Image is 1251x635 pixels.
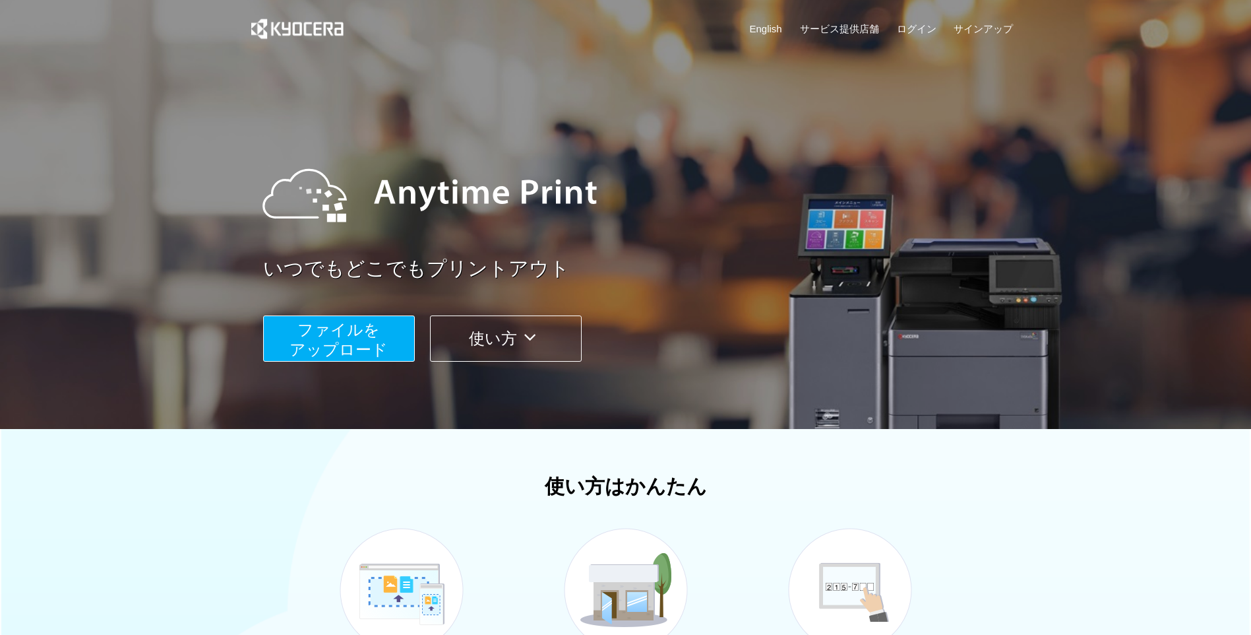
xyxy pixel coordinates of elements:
[750,22,782,36] a: English
[897,22,936,36] a: ログイン
[800,22,879,36] a: サービス提供店舗
[430,316,582,362] button: 使い方
[954,22,1013,36] a: サインアップ
[290,321,388,358] span: ファイルを ​​アップロード
[263,255,1022,283] a: いつでもどこでもプリントアウト
[263,316,415,362] button: ファイルを​​アップロード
